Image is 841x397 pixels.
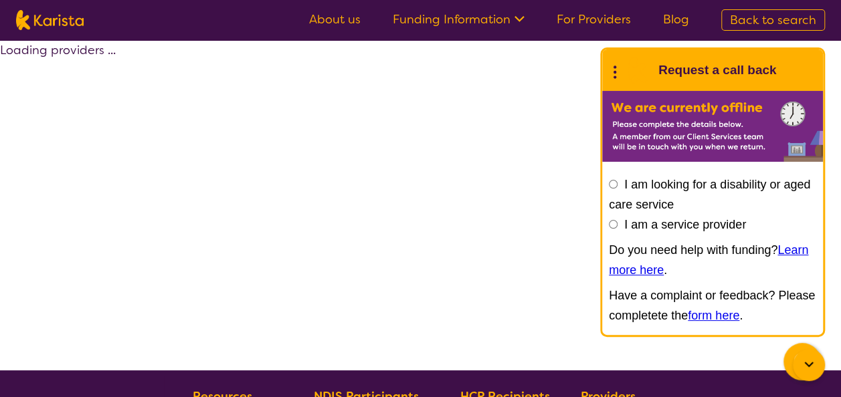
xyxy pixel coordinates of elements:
a: For Providers [557,11,631,27]
a: Blog [663,11,689,27]
img: Karista logo [16,10,84,30]
a: Back to search [721,9,825,31]
a: form here [688,309,739,322]
button: Channel Menu [783,343,821,380]
label: I am looking for a disability or aged care service [609,178,810,211]
p: Do you need help with funding? . [609,240,816,280]
img: Karista [624,57,650,84]
span: Back to search [730,12,816,28]
label: I am a service provider [624,218,746,231]
a: Funding Information [393,11,525,27]
p: Have a complaint or feedback? Please completete the . [609,285,816,325]
img: Karista offline chat form to request call back [602,91,823,162]
a: About us [309,11,361,27]
h1: Request a call back [658,60,776,80]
